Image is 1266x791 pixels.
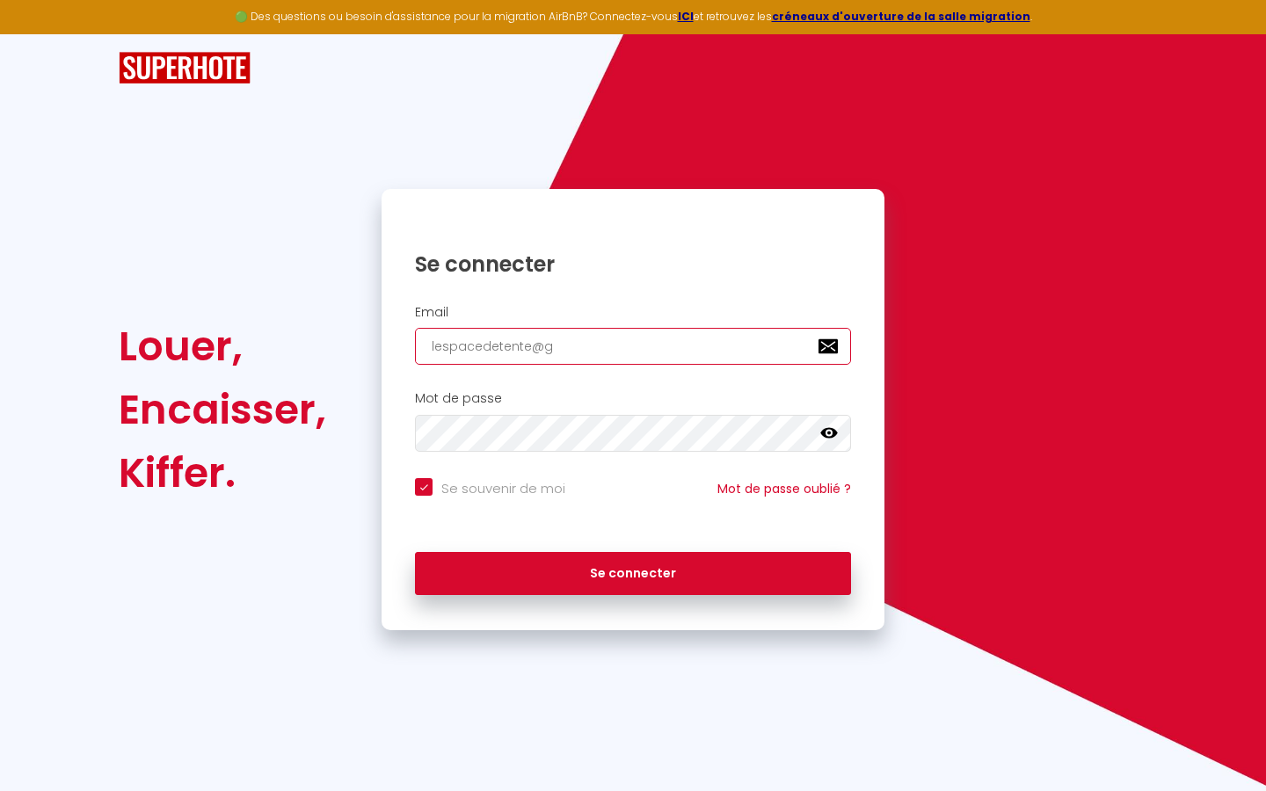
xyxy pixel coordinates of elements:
[772,9,1030,24] a: créneaux d'ouverture de la salle migration
[415,250,851,278] h1: Se connecter
[415,391,851,406] h2: Mot de passe
[415,328,851,365] input: Ton Email
[415,305,851,320] h2: Email
[119,52,251,84] img: SuperHote logo
[14,7,67,60] button: Ouvrir le widget de chat LiveChat
[119,315,326,378] div: Louer,
[119,378,326,441] div: Encaisser,
[678,9,694,24] a: ICI
[415,552,851,596] button: Se connecter
[119,441,326,504] div: Kiffer.
[717,480,851,497] a: Mot de passe oublié ?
